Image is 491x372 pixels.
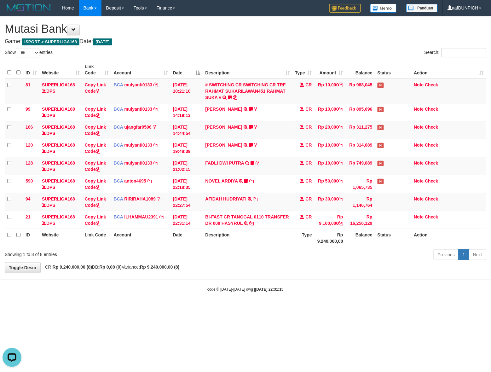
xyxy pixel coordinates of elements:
[124,178,146,183] a: anton4695
[315,79,346,103] td: Rp 10,000
[249,221,254,226] a: Copy BI-FAST CR TANGGAL 0110 TRANSFER DR 008 HASYRUL to clipboard
[205,82,286,100] a: # SWITCHING CR SWITCHING CR TRF RAHMAT SUKARILAWAN451 RAHMAT SUKA #
[414,82,424,87] a: Note
[5,38,486,45] h4: Game: Date:
[85,160,106,172] a: Copy Link Code
[42,142,75,148] a: SUPERLIGA168
[339,142,343,148] a: Copy Rp 10,000 to clipboard
[93,38,112,45] span: [DATE]
[170,229,203,247] th: Date
[378,83,384,88] span: Has Note
[42,82,75,87] a: SUPERLIGA168
[39,139,82,157] td: DPS
[346,193,375,211] td: Rp 1,146,764
[39,229,82,247] th: Website
[205,214,289,226] a: BI-FAST CR TANGGAL 0110 TRANSFER DR 008 HASYRUL
[315,211,346,229] td: Rp 9,100,000
[346,103,375,121] td: Rp 895,096
[5,48,53,57] label: Show entries
[26,142,33,148] span: 120
[306,214,312,219] span: CR
[414,160,424,166] a: Note
[53,264,92,270] strong: Rp 9.240.000,00 (8)
[329,4,361,13] img: Feedback.jpg
[170,211,203,229] td: [DATE] 22:31:14
[124,107,153,112] a: mulyanti0133
[378,125,384,130] span: Has Note
[378,179,384,184] span: Has Note
[315,61,346,79] th: Amount: activate to sort column ascending
[26,178,33,183] span: 590
[205,107,242,112] a: [PERSON_NAME]
[170,139,203,157] td: [DATE] 19:48:39
[170,157,203,175] td: [DATE] 21:02:15
[114,178,123,183] span: BCA
[346,61,375,79] th: Balance
[85,142,106,154] a: Copy Link Code
[339,125,343,130] a: Copy Rp 20,000 to clipboard
[434,249,459,260] a: Previous
[170,193,203,211] td: [DATE] 22:27:54
[170,175,203,193] td: [DATE] 22:18:35
[378,161,384,166] span: Has Note
[153,142,158,148] a: Copy mulyanti0133 to clipboard
[459,249,469,260] a: 1
[140,264,179,270] strong: Rp 9.240.000,00 (8)
[114,142,123,148] span: BCA
[39,61,82,79] th: Website: activate to sort column ascending
[412,61,486,79] th: Action: activate to sort column ascending
[205,196,247,201] a: AFIDAH HUDRIYATI
[306,107,312,112] span: CR
[254,125,258,130] a: Copy NOVEN ELING PRAYOG to clipboard
[346,121,375,139] td: Rp 311,275
[170,121,203,139] td: [DATE] 14:44:54
[39,103,82,121] td: DPS
[339,107,343,112] a: Copy Rp 10,000 to clipboard
[42,214,75,219] a: SUPERLIGA168
[315,175,346,193] td: Rp 50,000
[306,196,312,201] span: CR
[378,143,384,148] span: Has Note
[414,142,424,148] a: Note
[370,4,397,13] img: Button%20Memo.svg
[114,214,123,219] span: BCA
[124,142,153,148] a: mulyanti0133
[157,196,161,201] a: Copy RIRIRAHA1089 to clipboard
[378,107,384,112] span: Has Note
[82,229,111,247] th: Link Code
[5,262,41,273] a: Toggle Descr
[147,178,152,183] a: Copy anton4695 to clipboard
[414,214,424,219] a: Note
[159,214,164,219] a: Copy ILHAMMAU2391 to clipboard
[315,229,346,247] th: Rp 9.240.000,00
[22,38,79,45] span: ISPORT > SUPERLIGA168
[306,160,312,166] span: CR
[442,48,486,57] input: Search:
[205,125,242,130] a: [PERSON_NAME]
[111,61,170,79] th: Account: activate to sort column ascending
[425,107,438,112] a: Check
[254,107,258,112] a: Copy MUHAMMAD REZA to clipboard
[5,249,200,258] div: Showing 1 to 8 of 8 entries
[170,79,203,103] td: [DATE] 10:21:10
[5,3,53,13] img: MOTION_logo.png
[153,107,158,112] a: Copy mulyanti0133 to clipboard
[170,61,203,79] th: Date: activate to sort column descending
[412,229,486,247] th: Action
[315,193,346,211] td: Rp 30,000
[85,196,106,208] a: Copy Link Code
[85,125,106,136] a: Copy Link Code
[339,82,343,87] a: Copy Rp 10,000 to clipboard
[203,229,292,247] th: Description
[124,196,156,201] a: RIRIRAHA1089
[414,178,424,183] a: Note
[250,178,254,183] a: Copy NOVEL ARDIYA to clipboard
[256,160,260,166] a: Copy FADLI DWI PUTRA to clipboard
[85,178,106,190] a: Copy Link Code
[255,287,284,292] strong: [DATE] 22:31:15
[85,107,106,118] a: Copy Link Code
[153,160,158,166] a: Copy mulyanti0133 to clipboard
[26,196,31,201] span: 94
[315,139,346,157] td: Rp 10,000
[339,160,343,166] a: Copy Rp 10,000 to clipboard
